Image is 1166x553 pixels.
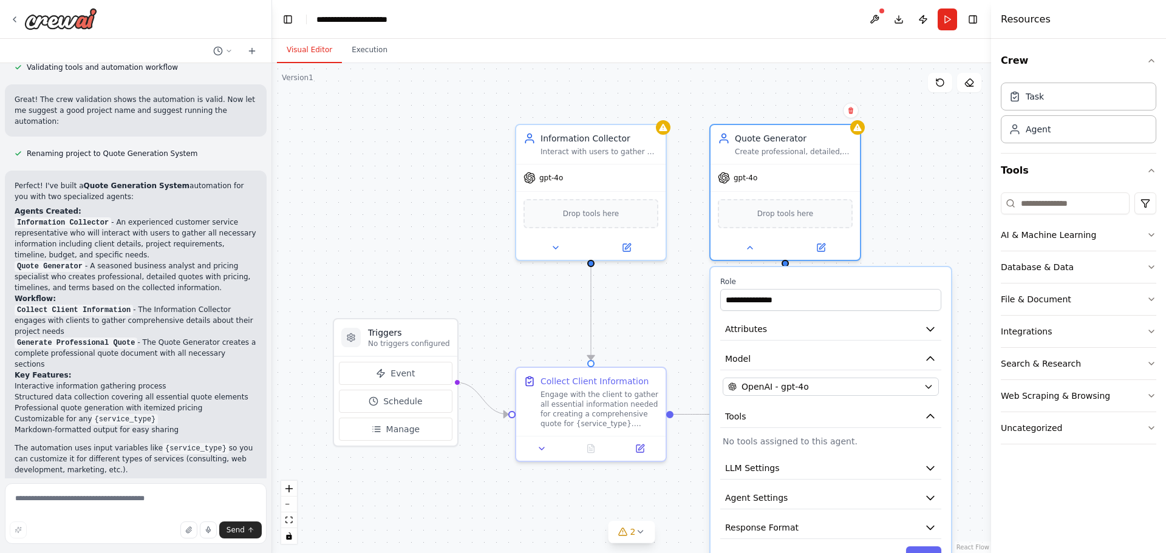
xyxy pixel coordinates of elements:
div: Crew [1001,78,1156,153]
a: React Flow attribution [956,544,989,551]
button: Tools [1001,154,1156,188]
p: - An experienced customer service representative who will interact with users to gather all neces... [15,217,257,260]
button: Manage [339,418,452,441]
div: AI & Machine Learning [1001,229,1096,241]
button: Tools [720,405,941,428]
p: Great! The crew validation shows the automation is valid. Now let me suggest a good project name ... [15,94,257,127]
button: Execution [342,38,397,63]
button: Switch to previous chat [208,44,237,58]
span: Tools [725,410,746,422]
span: Renaming project to Quote Generation System [27,149,197,158]
strong: Agents Created: [15,207,81,215]
button: Agent Settings [720,487,941,509]
p: - A seasoned business analyst and pricing specialist who creates professional, detailed quotes wi... [15,260,257,293]
span: Manage [386,423,420,435]
button: Model [720,348,941,370]
button: Open in side panel [592,240,661,255]
li: Markdown-formatted output for easy sharing [15,424,257,435]
div: Search & Research [1001,358,1081,370]
li: Interactive information gathering process [15,381,257,392]
button: Improve this prompt [10,521,27,538]
button: Integrations [1001,316,1156,347]
div: Database & Data [1001,261,1074,273]
strong: Workflow: [15,294,56,303]
code: {service_type} [163,443,229,454]
button: OpenAI - gpt-4o [723,378,939,396]
button: 2 [609,521,655,543]
button: Open in side panel [619,441,661,456]
button: Visual Editor [277,38,342,63]
label: Role [720,277,941,287]
code: Collect Client Information [15,305,133,316]
li: - The Quote Generator creates a complete professional quote document with all necessary sections [15,337,257,370]
div: Integrations [1001,325,1052,338]
button: Hide right sidebar [964,11,981,28]
button: No output available [565,441,617,456]
span: Agent Settings [725,492,788,504]
div: Engage with the client to gather all essential information needed for creating a comprehensive qu... [540,390,658,429]
button: Web Scraping & Browsing [1001,380,1156,412]
g: Edge from triggers to 21f3f421-f126-4e0c-b623-6a5d4940c33e [456,376,508,421]
button: Search & Research [1001,348,1156,379]
button: fit view [281,512,297,528]
button: zoom out [281,497,297,512]
strong: Quote Generation System [84,182,190,190]
p: The automation uses input variables like so you can customize it for different types of services ... [15,443,257,475]
div: Collect Client InformationEngage with the client to gather all essential information needed for c... [515,367,667,462]
div: Quote Generator [735,132,853,144]
button: Database & Data [1001,251,1156,283]
div: Uncategorized [1001,422,1062,434]
span: gpt-4o [539,173,563,183]
button: Event [339,362,452,385]
nav: breadcrumb [316,13,415,25]
li: Structured data collection covering all essential quote elements [15,392,257,402]
div: Interact with users to gather all necessary information required to generate a comprehensive busi... [540,147,658,157]
li: - The Information Collector engages with clients to gather comprehensive details about their proj... [15,304,257,337]
span: Attributes [725,323,767,335]
button: Send [219,521,262,538]
div: Tools [1001,188,1156,454]
p: No triggers configured [368,339,450,348]
button: Delete node [843,103,859,118]
button: Attributes [720,318,941,341]
span: Drop tools here [757,208,814,220]
button: Schedule [339,390,452,413]
span: OpenAI - gpt-4o [742,381,809,393]
div: Collect Client Information [540,375,649,387]
button: Upload files [180,521,197,538]
li: Professional quote generation with itemized pricing [15,402,257,413]
div: Version 1 [282,73,313,83]
button: Open in side panel [786,240,855,255]
span: gpt-4o [734,173,757,183]
h3: Triggers [368,327,450,339]
div: Quote GeneratorCreate professional, detailed, and accurate quotes based on collected client infor... [709,124,861,261]
code: Generate Professional Quote [15,338,137,348]
div: Create professional, detailed, and accurate quotes based on collected client information for {ser... [735,147,853,157]
div: File & Document [1001,293,1071,305]
button: Uncategorized [1001,412,1156,444]
button: Start a new chat [242,44,262,58]
div: React Flow controls [281,481,297,544]
h4: Resources [1001,12,1051,27]
span: Schedule [383,395,422,407]
span: Response Format [725,521,799,534]
p: Perfect! I've built a automation for you with two specialized agents: [15,180,257,202]
span: Drop tools here [563,208,619,220]
button: zoom in [281,481,297,497]
button: Crew [1001,44,1156,78]
button: Hide left sidebar [279,11,296,28]
span: LLM Settings [725,462,780,474]
img: Logo [24,8,97,30]
button: AI & Machine Learning [1001,219,1156,251]
div: Web Scraping & Browsing [1001,390,1110,402]
div: Task [1026,90,1044,103]
span: 2 [630,526,636,538]
code: Quote Generator [15,261,85,272]
code: Information Collector [15,217,111,228]
button: Response Format [720,517,941,539]
div: Information CollectorInteract with users to gather all necessary information required to generate... [515,124,667,261]
g: Edge from b00158bb-e595-4f11-927a-49053877079a to 21f3f421-f126-4e0c-b623-6a5d4940c33e [585,267,597,360]
g: Edge from 21f3f421-f126-4e0c-b623-6a5d4940c33e to ff89368d-5bd7-4b2f-935c-a417e57e1b61 [673,409,721,421]
p: No tools assigned to this agent. [723,435,939,447]
div: TriggersNo triggers configuredEventScheduleManage [333,318,459,447]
